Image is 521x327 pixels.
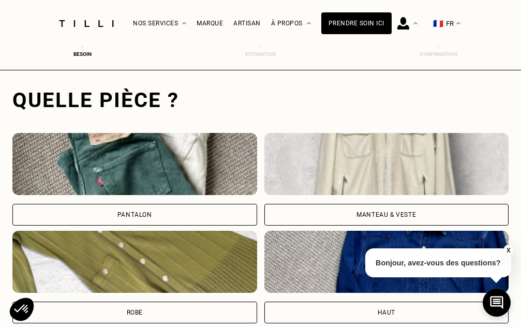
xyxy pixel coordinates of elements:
[321,12,392,34] a: Prendre soin ici
[12,88,509,112] div: Quelle pièce ?
[456,22,460,25] img: menu déroulant
[117,212,152,218] div: Pantalon
[264,133,509,195] img: Tilli retouche votre Manteau & Veste
[197,20,223,27] a: Marque
[428,1,466,47] button: 🇫🇷 FR
[127,309,143,316] div: Robe
[433,19,443,28] span: 🇫🇷
[418,51,459,57] div: Confirmation
[264,231,509,293] img: Tilli retouche votre Haut
[12,231,257,293] img: Tilli retouche votre Robe
[356,212,416,218] div: Manteau & Veste
[378,309,395,316] div: Haut
[413,22,418,25] img: Menu déroulant
[233,20,261,27] a: Artisan
[55,20,117,27] img: Logo du service de couturière Tilli
[62,51,103,57] div: Besoin
[12,133,257,195] img: Tilli retouche votre Pantalon
[182,22,186,25] img: Menu déroulant
[271,1,311,47] div: À propos
[133,1,186,47] div: Nos services
[397,17,409,29] img: icône connexion
[365,248,511,277] p: Bonjour, avez-vous des questions?
[240,51,281,57] div: Estimation
[503,245,513,256] button: X
[307,22,311,25] img: Menu déroulant à propos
